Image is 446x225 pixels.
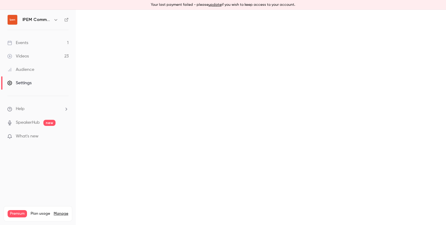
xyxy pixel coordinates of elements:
div: Videos [7,53,29,59]
h6: IPEM Community [22,17,51,23]
div: Events [7,40,28,46]
span: Help [16,106,25,112]
span: new [43,120,56,126]
span: What's new [16,133,39,140]
div: Settings [7,80,32,86]
a: Manage [54,211,68,216]
iframe: Noticeable Trigger [61,134,69,139]
li: help-dropdown-opener [7,106,69,112]
a: SpeakerHub [16,119,40,126]
p: Your last payment failed - please if you wish to keep access to your account. [151,2,295,8]
span: Premium [8,210,27,217]
div: Audience [7,67,34,73]
button: update [208,2,221,8]
img: IPEM Community [8,15,17,25]
span: Plan usage [31,211,50,216]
